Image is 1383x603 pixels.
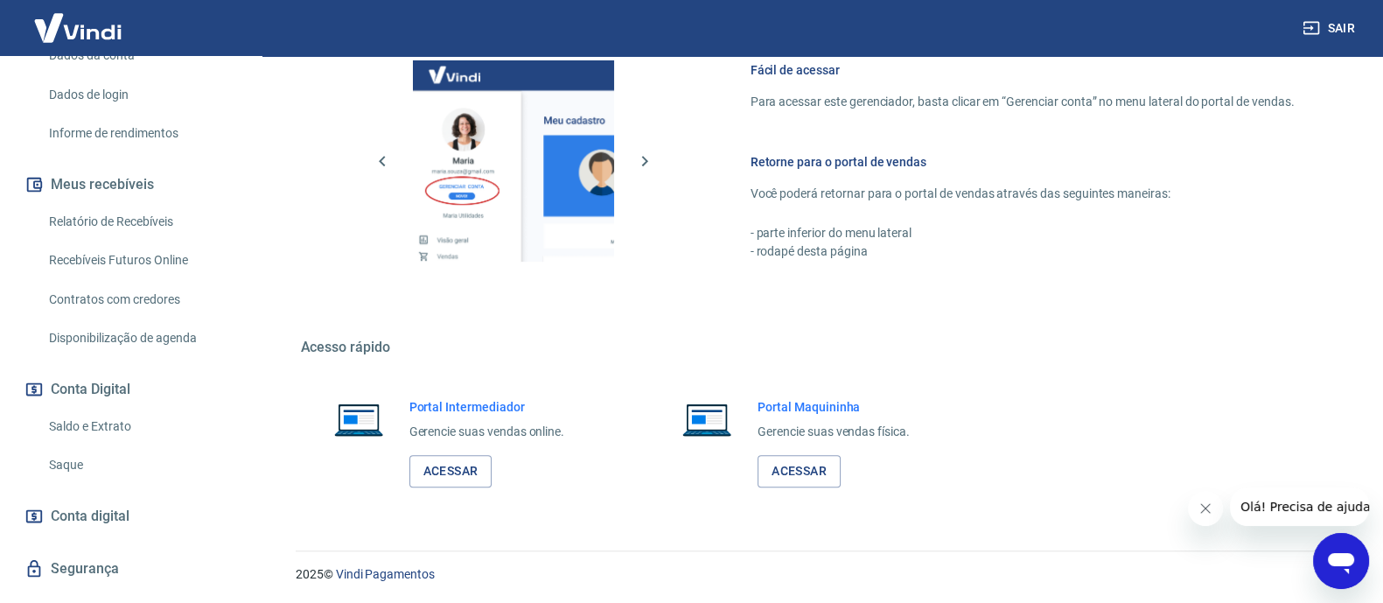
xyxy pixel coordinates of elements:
[21,165,241,204] button: Meus recebíveis
[42,242,241,278] a: Recebíveis Futuros Online
[42,38,241,74] a: Dados da conta
[758,423,910,441] p: Gerencie suas vendas física.
[758,455,841,487] a: Acessar
[413,60,614,262] img: Imagem da dashboard mostrando o botão de gerenciar conta na sidebar no lado esquerdo
[409,423,565,441] p: Gerencie suas vendas online.
[21,497,241,536] a: Conta digital
[42,204,241,240] a: Relatório de Recebíveis
[21,370,241,409] button: Conta Digital
[42,409,241,445] a: Saldo e Extrato
[21,550,241,588] a: Segurança
[751,224,1295,242] p: - parte inferior do menu lateral
[751,242,1295,261] p: - rodapé desta página
[21,1,135,54] img: Vindi
[42,447,241,483] a: Saque
[42,320,241,356] a: Disponibilização de agenda
[42,77,241,113] a: Dados de login
[751,93,1295,111] p: Para acessar este gerenciador, basta clicar em “Gerenciar conta” no menu lateral do portal de ven...
[42,116,241,151] a: Informe de rendimentos
[10,12,147,26] span: Olá! Precisa de ajuda?
[296,565,1341,584] p: 2025 ©
[301,339,1337,356] h5: Acesso rápido
[751,153,1295,171] h6: Retorne para o portal de vendas
[51,504,129,529] span: Conta digital
[751,185,1295,203] p: Você poderá retornar para o portal de vendas através das seguintes maneiras:
[409,455,492,487] a: Acessar
[336,567,435,581] a: Vindi Pagamentos
[409,398,565,416] h6: Portal Intermediador
[1188,491,1223,526] iframe: Fechar mensagem
[1299,12,1362,45] button: Sair
[322,398,395,440] img: Imagem de um notebook aberto
[1230,487,1369,526] iframe: Mensagem da empresa
[758,398,910,416] h6: Portal Maquininha
[751,61,1295,79] h6: Fácil de acessar
[670,398,744,440] img: Imagem de um notebook aberto
[1313,533,1369,589] iframe: Botão para abrir a janela de mensagens
[42,282,241,318] a: Contratos com credores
